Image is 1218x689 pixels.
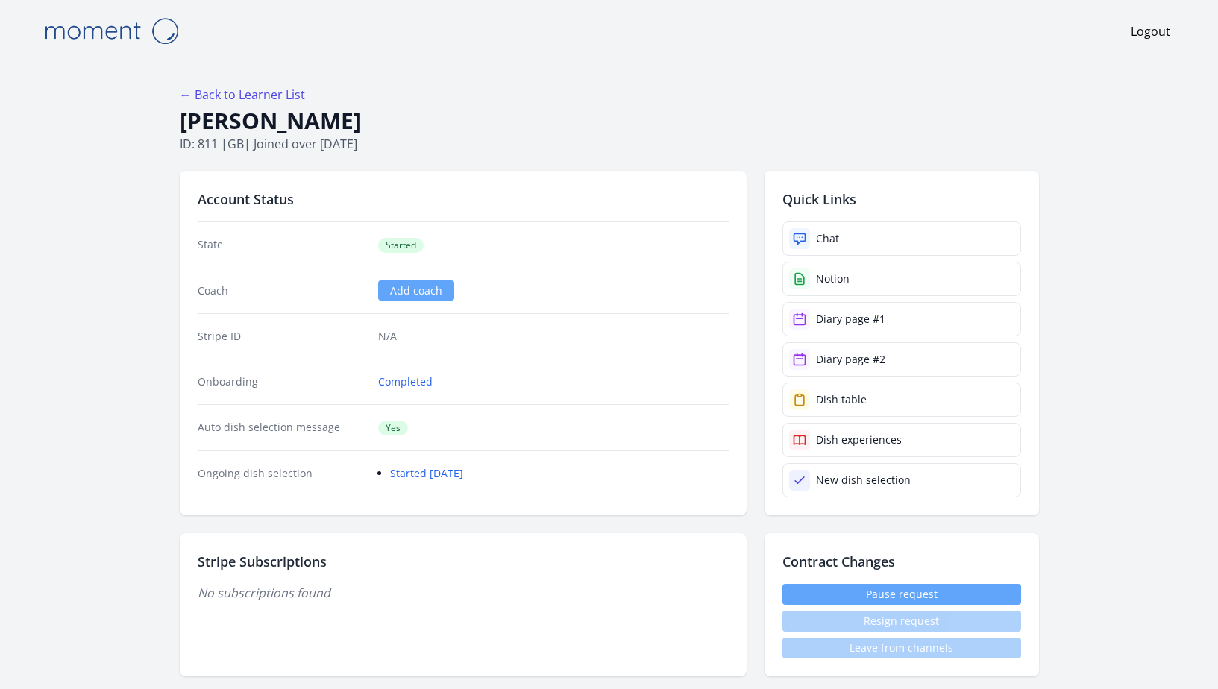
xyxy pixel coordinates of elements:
[378,329,728,344] p: N/A
[782,189,1021,210] h2: Quick Links
[198,189,729,210] h2: Account Status
[782,463,1021,497] a: New dish selection
[198,237,367,253] dt: State
[198,584,729,602] p: No subscriptions found
[37,12,186,50] img: Moment
[198,420,367,435] dt: Auto dish selection message
[782,584,1021,605] a: Pause request
[782,302,1021,336] a: Diary page #1
[816,352,885,367] div: Diary page #2
[782,221,1021,256] a: Chat
[390,466,463,480] a: Started [DATE]
[198,466,367,481] dt: Ongoing dish selection
[782,638,1021,658] span: Leave from channels
[180,135,1039,153] p: ID: 811 | | Joined over [DATE]
[816,392,867,407] div: Dish table
[227,136,244,152] span: gb
[816,432,902,447] div: Dish experiences
[782,423,1021,457] a: Dish experiences
[782,383,1021,417] a: Dish table
[782,611,1021,632] span: Resign request
[198,283,367,298] dt: Coach
[180,86,305,103] a: ← Back to Learner List
[816,473,911,488] div: New dish selection
[378,238,424,253] span: Started
[782,262,1021,296] a: Notion
[816,312,885,327] div: Diary page #1
[1131,22,1170,40] a: Logout
[198,329,367,344] dt: Stripe ID
[198,374,367,389] dt: Onboarding
[782,551,1021,572] h2: Contract Changes
[782,342,1021,377] a: Diary page #2
[378,421,408,435] span: Yes
[180,107,1039,135] h1: [PERSON_NAME]
[816,271,850,286] div: Notion
[198,551,729,572] h2: Stripe Subscriptions
[378,374,433,389] a: Completed
[378,280,454,301] a: Add coach
[816,231,839,246] div: Chat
